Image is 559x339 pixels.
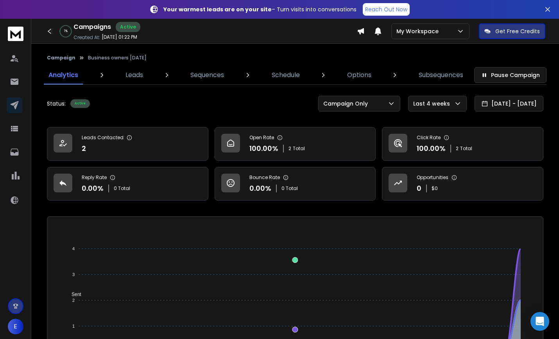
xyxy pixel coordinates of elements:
p: 0.00 % [249,183,271,194]
strong: Your warmest leads are on your site [163,5,272,13]
a: Schedule [267,66,305,84]
p: Subsequences [419,70,463,80]
a: Reply Rate0.00%0 Total [47,167,208,201]
p: 0.00 % [82,183,104,194]
a: Open Rate100.00%2Total [215,127,376,161]
p: Leads Contacted [82,135,124,141]
a: Analytics [44,66,83,84]
p: Get Free Credits [495,27,540,35]
p: $ 0 [432,185,438,192]
button: Get Free Credits [479,23,545,39]
a: Click Rate100.00%2Total [382,127,543,161]
span: Total [293,145,305,152]
p: 100.00 % [249,143,278,154]
div: Active [70,99,90,108]
a: Leads [121,66,148,84]
button: Campaign [47,55,75,61]
p: [DATE] 01:22 PM [102,34,137,40]
h1: Campaigns [73,22,111,32]
button: E [8,319,23,334]
tspan: 2 [72,298,75,303]
span: Sent [66,292,81,297]
p: 0 Total [114,185,130,192]
a: Leads Contacted2 [47,127,208,161]
button: [DATE] - [DATE] [475,96,543,111]
p: 0 [417,183,421,194]
p: Created At: [73,34,100,41]
p: Bounce Rate [249,174,280,181]
p: Reply Rate [82,174,107,181]
a: Sequences [186,66,229,84]
p: 0 Total [281,185,298,192]
div: Open Intercom Messenger [530,312,549,331]
p: Sequences [190,70,224,80]
a: Bounce Rate0.00%0 Total [215,167,376,201]
p: Open Rate [249,135,274,141]
tspan: 1 [72,324,75,328]
div: Active [116,22,140,32]
p: 2 [82,143,86,154]
span: 2 [288,145,291,152]
p: 100.00 % [417,143,446,154]
p: Schedule [272,70,300,80]
p: Options [347,70,371,80]
a: Opportunities0$0 [382,167,543,201]
img: logo [8,27,23,41]
p: Business owners [DATE] [88,55,147,61]
a: Subsequences [414,66,468,84]
span: Total [460,145,472,152]
p: Campaign Only [323,100,371,108]
p: Status: [47,100,66,108]
p: Analytics [48,70,78,80]
p: Click Rate [417,135,441,141]
a: Reach Out Now [363,3,410,16]
button: Pause Campaign [474,67,546,83]
p: My Workspace [396,27,442,35]
p: 1 % [64,29,68,34]
p: Leads [125,70,143,80]
p: Last 4 weeks [413,100,453,108]
span: 2 [456,145,459,152]
a: Options [342,66,376,84]
p: Opportunities [417,174,448,181]
p: – Turn visits into conversations [163,5,357,13]
p: Reach Out Now [365,5,407,13]
tspan: 3 [72,272,75,277]
tspan: 4 [72,246,75,251]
